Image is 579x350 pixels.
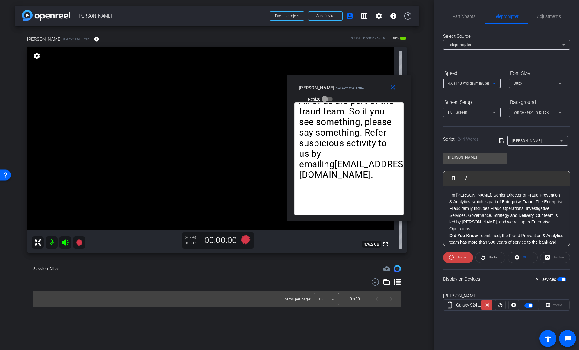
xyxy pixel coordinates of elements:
[494,14,519,18] span: Teleprompter
[299,159,412,180] a: [EMAIL_ADDRESS][DOMAIN_NAME]
[362,241,381,248] span: 476.2 GB
[523,256,529,259] span: Stop
[361,12,368,20] mat-icon: grid_on
[389,84,397,92] mat-icon: close
[369,292,384,306] button: Previous page
[443,269,570,289] div: Display on Devices
[185,241,200,246] div: 1080P
[316,14,334,18] span: Send invite
[350,296,360,302] div: 0 of 0
[448,154,502,161] input: Title
[185,235,200,240] div: 30
[536,276,557,282] label: All Devices
[453,14,475,18] span: Participants
[394,265,401,272] img: Session clips
[308,96,322,102] label: Resize
[449,232,564,259] p: – combined, the Fraud Prevention & Analytics team has more than 500 years of service to the bank ...
[94,37,99,42] mat-icon: info
[564,335,571,342] mat-icon: message
[22,10,70,21] img: app-logo
[509,68,566,79] div: Font Size
[391,33,400,43] span: 90%
[375,12,382,20] mat-icon: settings
[443,97,501,108] div: Screen Setup
[33,52,41,59] mat-icon: settings
[284,296,311,302] div: Items per page:
[514,81,523,85] span: 30px
[512,139,542,143] span: [PERSON_NAME]
[78,10,266,22] span: [PERSON_NAME]
[458,256,466,259] span: Pause
[384,292,398,306] button: Next page
[509,97,566,108] div: Background
[383,265,390,272] span: Destinations for your clips
[514,110,549,114] span: White - text in black
[443,33,570,40] div: Select Source
[443,293,570,300] div: [PERSON_NAME]
[390,12,397,20] mat-icon: info
[489,256,498,259] span: Restart
[383,265,390,272] mat-icon: cloud_upload
[350,35,385,44] div: ROOM ID: 698675214
[448,43,471,47] span: Teleprompter
[400,34,407,42] mat-icon: battery_std
[449,192,564,232] p: I’m [PERSON_NAME], Senior Director of Fraud Prevention & Analytics, which is part of Enterprise F...
[443,136,491,143] div: Script
[458,136,479,142] span: 244 Words
[443,68,501,79] div: Speed
[336,87,364,90] span: Galaxy S24 Ultra
[275,14,299,18] span: Back to project
[346,12,353,20] mat-icon: account_box
[63,37,89,42] span: Galaxy S24 Ultra
[448,110,468,114] span: Full Screen
[382,241,389,248] mat-icon: fullscreen
[456,302,481,308] div: Galaxy S24 Ultra
[190,236,196,240] span: FPS
[200,235,241,246] div: 00:00:00
[537,14,561,18] span: Adjustments
[299,95,399,180] p: All of us are part of the fraud team. So if you see something, please say something. Refer suspic...
[449,233,478,238] strong: Did You Know
[460,172,472,184] button: Italic (⌘I)
[448,81,489,85] span: 4X (140 words/minute)
[299,85,334,91] span: [PERSON_NAME]
[33,266,59,272] div: Session Clips
[544,335,552,342] mat-icon: accessibility
[27,36,62,43] span: [PERSON_NAME]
